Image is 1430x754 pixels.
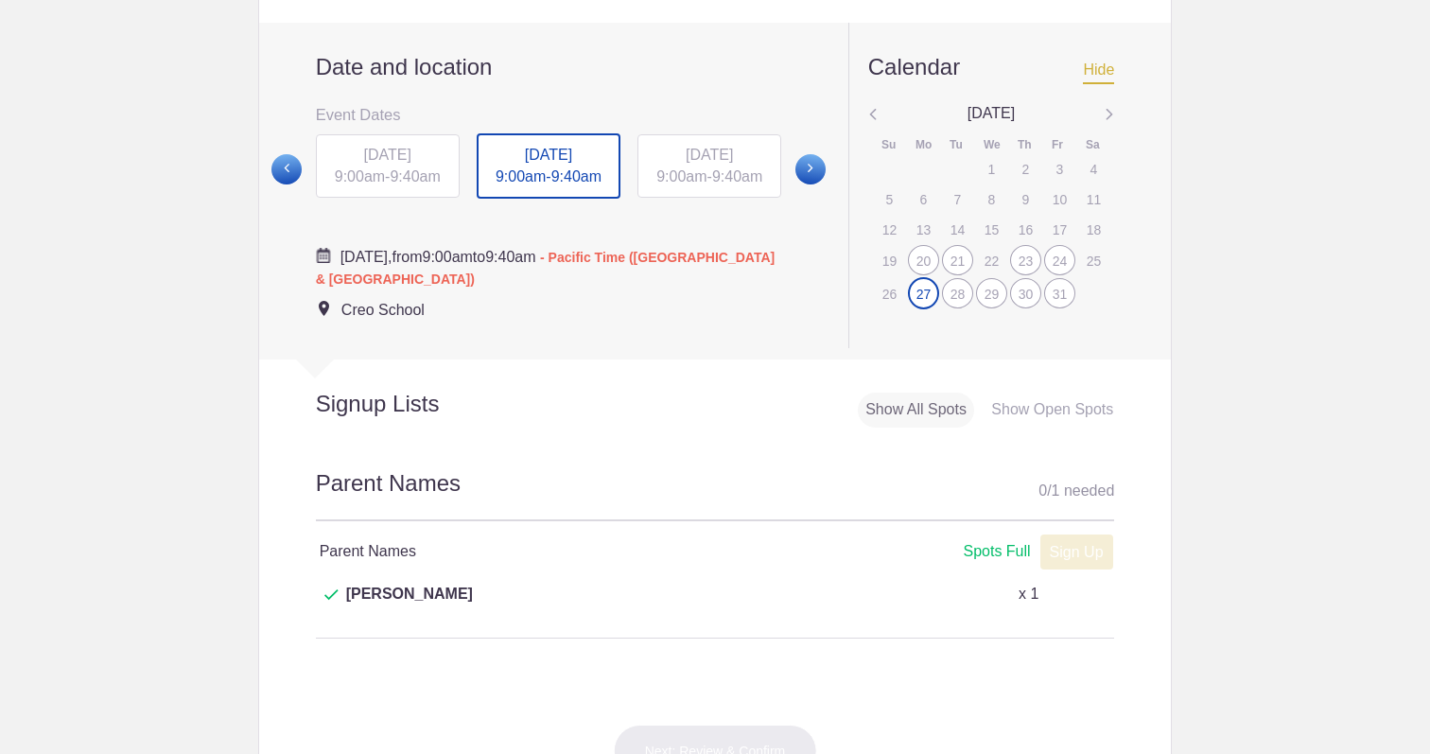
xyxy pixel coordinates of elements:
div: 27 [908,277,939,309]
span: [DATE], [340,249,392,265]
div: 5 [874,184,905,213]
div: 21 [942,245,973,275]
div: 2 [1010,154,1041,183]
div: 1 [976,154,1007,183]
div: 16 [1010,215,1041,243]
img: Cal purple [316,248,331,263]
div: Tu [950,137,965,153]
span: 9:40am [485,249,535,265]
img: Angle left gray [868,103,878,128]
h4: Parent Names [320,540,715,563]
span: 9:40am [551,168,602,184]
div: 30 [1010,278,1041,308]
h2: Date and location [316,53,782,81]
div: 23 [1010,245,1041,275]
div: 12 [874,215,905,243]
span: [PERSON_NAME] [346,583,473,628]
button: [DATE] 9:00am-9:40am [476,132,621,201]
div: 6 [908,184,939,213]
div: 18 [1078,215,1109,243]
div: 26 [874,279,905,307]
div: Su [881,137,897,153]
button: [DATE] 9:00am-9:40am [315,133,461,200]
span: Creo School [341,302,425,318]
div: 31 [1044,278,1075,308]
span: - Pacific Time ([GEOGRAPHIC_DATA] & [GEOGRAPHIC_DATA]) [316,250,776,287]
div: 0 1 needed [1038,477,1114,505]
span: 9:00am [335,168,385,184]
span: Hide [1083,61,1114,84]
p: x 1 [1019,583,1038,605]
div: 25 [1078,246,1109,274]
div: Th [1018,137,1033,153]
span: 9:40am [712,168,762,184]
span: [DATE] [525,147,572,163]
button: [DATE] 9:00am-9:40am [637,133,782,200]
span: / [1047,482,1051,499]
div: 14 [942,215,973,243]
div: 17 [1044,215,1075,243]
img: Check dark green [324,589,339,601]
div: Show All Spots [858,393,974,428]
div: 20 [908,245,939,275]
div: Spots Full [963,540,1030,564]
div: - [477,133,620,200]
div: Calendar [868,53,960,81]
span: from to [316,249,776,287]
div: 19 [874,246,905,274]
span: [DATE] [686,147,733,163]
span: [DATE] [968,105,1015,121]
span: 9:00am [422,249,472,265]
h2: Signup Lists [259,390,564,418]
div: - [637,134,781,199]
div: 13 [908,215,939,243]
div: 24 [1044,245,1075,275]
span: 9:40am [390,168,440,184]
div: - [316,134,460,199]
span: 9:00am [496,168,546,184]
img: Angle left gray [1105,103,1114,128]
div: 7 [942,184,973,213]
span: [DATE] [364,147,411,163]
div: Sa [1086,137,1101,153]
div: 15 [976,215,1007,243]
div: We [984,137,999,153]
h2: Parent Names [316,467,1115,521]
h3: Event Dates [316,100,782,129]
img: Event location [319,301,329,316]
div: 29 [976,278,1007,308]
div: 28 [942,278,973,308]
div: 9 [1010,184,1041,213]
div: 22 [976,246,1007,274]
span: 9:00am [656,168,706,184]
div: Mo [916,137,931,153]
div: 10 [1044,184,1075,213]
div: 4 [1078,154,1109,183]
div: Fr [1052,137,1067,153]
div: 11 [1078,184,1109,213]
div: 3 [1044,154,1075,183]
div: 8 [976,184,1007,213]
div: Show Open Spots [984,393,1121,428]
